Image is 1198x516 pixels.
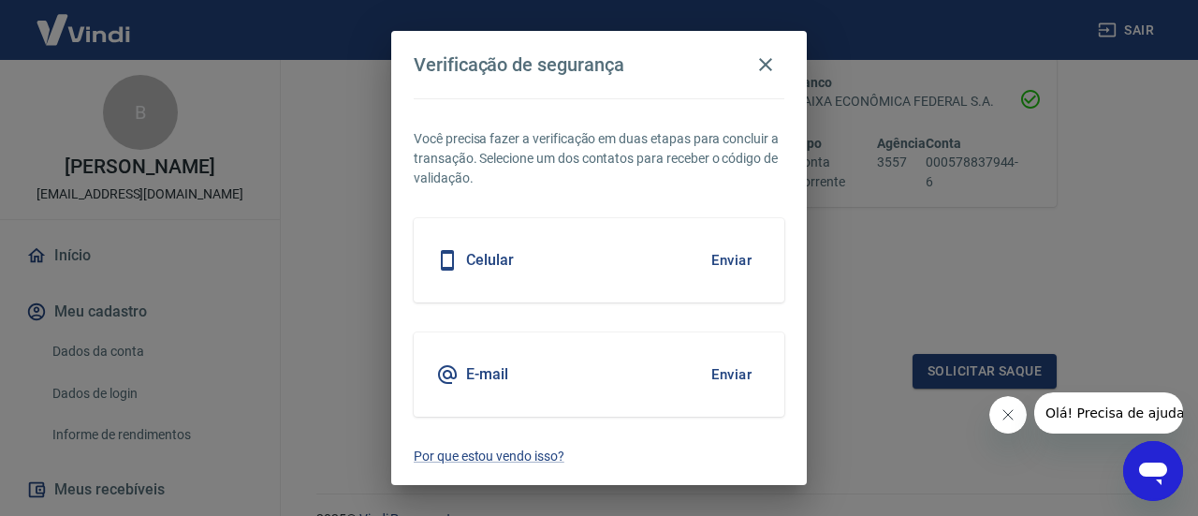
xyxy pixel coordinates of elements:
h5: Celular [466,251,514,270]
iframe: Mensagem da empresa [1034,392,1183,434]
p: Você precisa fazer a verificação em duas etapas para concluir a transação. Selecione um dos conta... [414,129,784,188]
h5: E-mail [466,365,508,384]
iframe: Fechar mensagem [989,396,1027,434]
iframe: Botão para abrir a janela de mensagens [1123,441,1183,501]
h4: Verificação de segurança [414,53,624,76]
button: Enviar [701,241,762,280]
span: Olá! Precisa de ajuda? [11,13,157,28]
button: Enviar [701,355,762,394]
a: Por que estou vendo isso? [414,447,784,466]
